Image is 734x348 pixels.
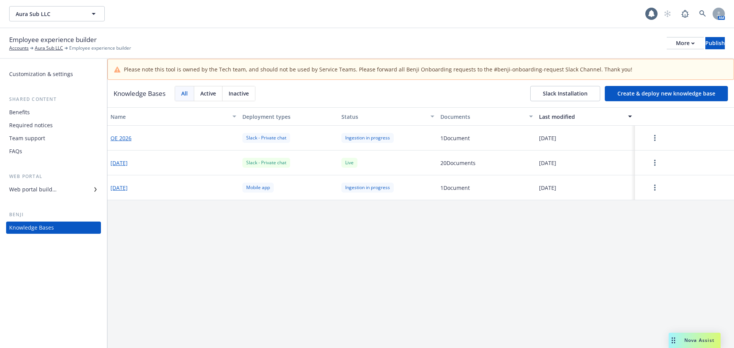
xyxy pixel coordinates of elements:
[6,145,101,157] a: FAQs
[440,134,470,142] span: 1 Document
[669,333,721,348] button: Nova Assist
[667,37,704,49] button: More
[114,89,166,99] h3: Knowledge Bases
[705,37,725,49] button: Publish
[695,6,710,21] a: Search
[110,134,132,142] button: OE 2026
[9,222,54,234] div: Knowledge Bases
[9,183,57,196] div: Web portal builder
[6,222,101,234] a: Knowledge Bases
[6,68,101,80] a: Customization & settings
[539,159,556,167] span: [DATE]
[9,145,22,157] div: FAQs
[9,6,105,21] button: Aura Sub LLC
[9,119,53,131] div: Required notices
[660,6,675,21] a: Start snowing
[181,89,188,97] span: All
[239,107,338,126] button: Deployment types
[110,113,228,121] div: Name
[6,183,101,196] a: Web portal builder
[341,158,357,167] div: Live
[650,158,659,167] a: more
[338,107,437,126] button: Status
[536,107,635,126] button: Last modified
[9,68,73,80] div: Customization & settings
[676,37,695,49] div: More
[124,65,632,73] span: Please note this tool is owned by the Tech team, and should not be used by Service Teams. Please ...
[242,113,335,121] div: Deployment types
[9,132,45,144] div: Team support
[9,35,97,45] span: Employee experience builder
[605,86,728,101] button: Create & deploy new knowledge base
[440,159,476,167] span: 20 Document s
[110,159,128,167] button: [DATE]
[9,106,30,118] div: Benefits
[539,134,556,142] span: [DATE]
[107,107,239,126] button: Name
[669,333,678,348] div: Drag to move
[638,180,672,195] button: more
[677,6,693,21] a: Report a Bug
[341,183,394,192] div: Ingestion in progress
[6,119,101,131] a: Required notices
[110,184,128,192] button: [DATE]
[440,113,525,121] div: Documents
[35,45,63,52] a: Aura Sub LLC
[638,155,672,170] button: more
[242,183,274,192] div: Mobile app
[9,45,29,52] a: Accounts
[341,113,426,121] div: Status
[539,113,624,121] div: Last modified
[242,133,290,142] div: Slack - Private chat
[530,86,600,101] button: Slack Installation
[650,133,659,142] a: more
[6,106,101,118] a: Benefits
[242,158,290,167] div: Slack - Private chat
[437,107,536,126] button: Documents
[6,173,101,180] div: Web portal
[200,89,216,97] span: Active
[440,184,470,192] span: 1 Document
[69,45,131,52] span: Employee experience builder
[6,95,101,103] div: Shared content
[16,10,82,18] span: Aura Sub LLC
[6,132,101,144] a: Team support
[684,337,715,343] span: Nova Assist
[638,130,672,146] button: more
[229,89,249,97] span: Inactive
[650,183,659,192] a: more
[6,211,101,219] div: Benji
[341,133,394,142] div: Ingestion in progress
[539,184,556,192] span: [DATE]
